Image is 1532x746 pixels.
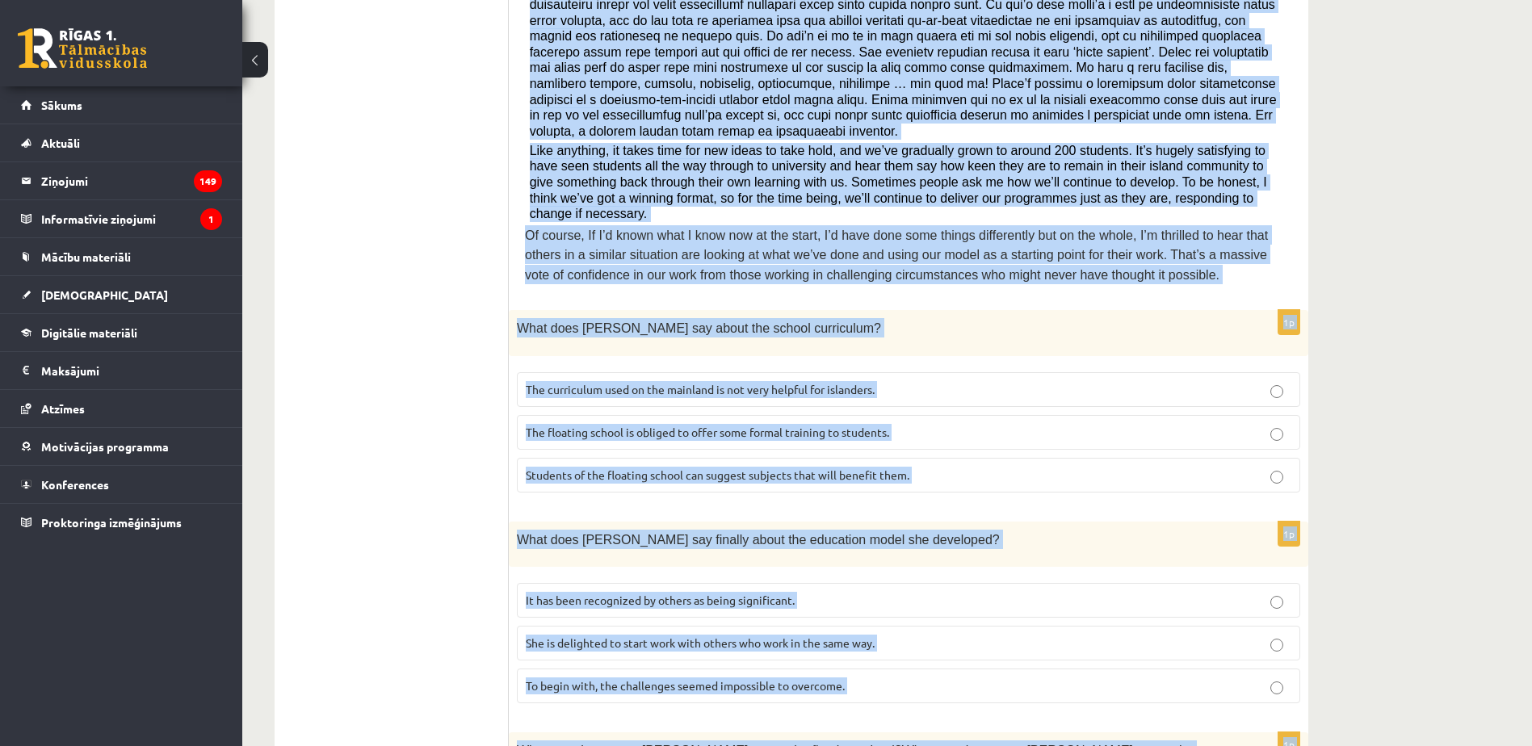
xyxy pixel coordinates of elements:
span: What does [PERSON_NAME] say finally about the education model she developed? [517,533,1000,547]
span: Motivācijas programma [41,439,169,454]
span: Of course, If I’d known what I know now at the start, I’d have done some things differently but o... [525,228,1268,282]
input: She is delighted to start work with others who work in the same way. [1270,639,1283,652]
legend: Maksājumi [41,352,222,389]
i: 149 [194,170,222,192]
a: Proktoringa izmēģinājums [21,504,222,541]
input: The floating school is obliged to offer some formal training to students. [1270,428,1283,441]
span: Students of the floating school can suggest subjects that will benefit them. [526,467,909,482]
span: What does [PERSON_NAME] say about the school curriculum? [517,321,881,335]
a: Rīgas 1. Tālmācības vidusskola [18,28,147,69]
span: Proktoringa izmēģinājums [41,515,182,530]
span: The curriculum used on the mainland is not very helpful for islanders. [526,382,875,396]
span: Aktuāli [41,136,80,150]
i: 1 [200,208,222,230]
input: It has been recognized by others as being significant. [1270,596,1283,609]
span: Digitālie materiāli [41,325,137,340]
span: Sākums [41,98,82,112]
p: 1p [1278,309,1300,335]
span: Atzīmes [41,401,85,416]
legend: Ziņojumi [41,162,222,199]
a: Konferences [21,466,222,503]
span: Konferences [41,477,109,492]
span: [DEMOGRAPHIC_DATA] [41,287,168,302]
span: It has been recognized by others as being significant. [526,593,795,607]
input: Students of the floating school can suggest subjects that will benefit them. [1270,471,1283,484]
span: To begin with, the challenges seemed impossible to overcome. [526,678,845,693]
span: The floating school is obliged to offer some formal training to students. [526,425,889,439]
a: Informatīvie ziņojumi1 [21,200,222,237]
span: Like anything, it takes time for new ideas to take hold, and we’ve gradually grown to around 200 ... [530,144,1267,221]
input: The curriculum used on the mainland is not very helpful for islanders. [1270,385,1283,398]
a: Digitālie materiāli [21,314,222,351]
a: Mācību materiāli [21,238,222,275]
a: Aktuāli [21,124,222,161]
legend: Informatīvie ziņojumi [41,200,222,237]
a: Motivācijas programma [21,428,222,465]
input: To begin with, the challenges seemed impossible to overcome. [1270,681,1283,694]
a: [DEMOGRAPHIC_DATA] [21,276,222,313]
a: Atzīmes [21,390,222,427]
a: Sākums [21,86,222,124]
a: Maksājumi [21,352,222,389]
span: Mācību materiāli [41,249,131,264]
span: She is delighted to start work with others who work in the same way. [526,635,875,650]
p: 1p [1278,521,1300,547]
a: Ziņojumi149 [21,162,222,199]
